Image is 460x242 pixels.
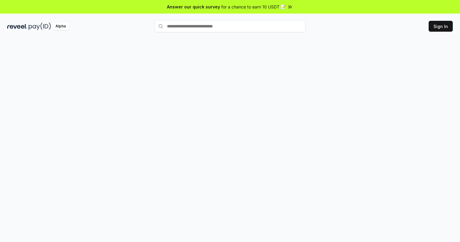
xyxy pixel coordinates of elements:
img: reveel_dark [7,23,27,30]
span: Answer our quick survey [167,4,220,10]
img: pay_id [29,23,51,30]
div: Alpha [52,23,69,30]
span: for a chance to earn 10 USDT 📝 [221,4,286,10]
button: Sign In [429,21,453,32]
